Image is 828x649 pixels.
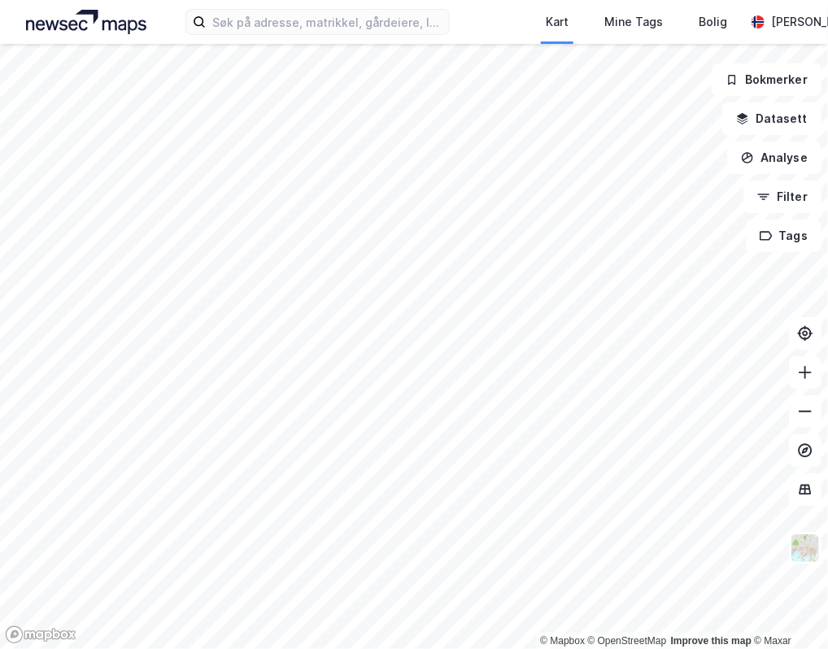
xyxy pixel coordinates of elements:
button: Analyse [727,142,821,174]
a: Improve this map [671,635,752,647]
input: Søk på adresse, matrikkel, gårdeiere, leietakere eller personer [206,10,449,34]
a: Mapbox homepage [5,625,76,644]
div: Kontrollprogram for chat [747,571,828,649]
img: logo.a4113a55bc3d86da70a041830d287a7e.svg [26,10,146,34]
button: Tags [746,220,821,252]
div: Bolig [699,12,727,32]
a: Mapbox [540,635,585,647]
button: Datasett [722,102,821,135]
button: Filter [743,181,821,213]
div: Kart [546,12,569,32]
img: Z [790,533,821,564]
iframe: Chat Widget [747,571,828,649]
div: Mine Tags [604,12,663,32]
button: Bokmerker [712,63,821,96]
a: OpenStreetMap [588,635,667,647]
